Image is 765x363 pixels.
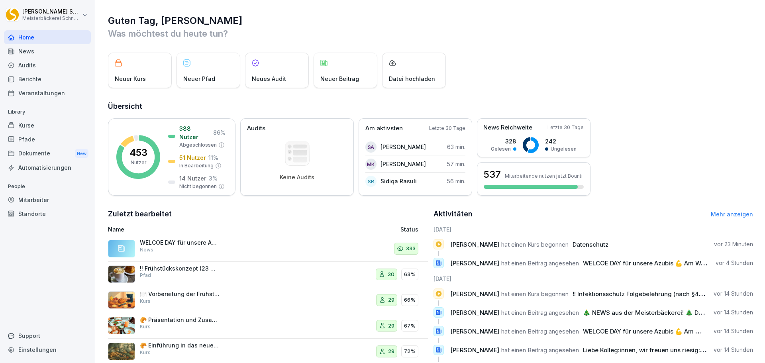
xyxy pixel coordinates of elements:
[433,275,753,283] h6: [DATE]
[381,160,426,168] p: [PERSON_NAME]
[714,240,753,248] p: vor 23 Minuten
[365,141,377,153] div: SA
[179,141,217,149] p: Abgeschlossen
[545,137,577,145] p: 242
[573,290,719,298] span: !! Infektionsschutz Folgebelehrung (nach §43 IfSG)
[389,75,435,83] p: Datei hochladen
[108,27,753,40] p: Was möchtest du heute tun?
[179,153,206,162] p: 51 Nutzer
[179,183,217,190] p: Nicht begonnen
[450,309,499,316] span: [PERSON_NAME]
[108,265,135,283] img: zo7l6l53g2bwreev80elz8nf.png
[447,160,465,168] p: 57 min.
[4,106,91,118] p: Library
[140,290,220,298] p: 🍽️ Vorbereitung der Frühstückskomponenten am Vortag
[280,174,314,181] p: Keine Audits
[406,245,416,253] p: 333
[433,208,473,220] h2: Aktivitäten
[450,328,499,335] span: [PERSON_NAME]
[501,241,569,248] span: hat einen Kurs begonnen
[4,146,91,161] div: Dokumente
[4,30,91,44] a: Home
[365,124,403,133] p: Am aktivsten
[484,168,501,181] h3: 537
[381,177,417,185] p: Sidiqa Rasuli
[108,343,135,360] img: wr9iexfe9rtz8gn9otnyfhnm.png
[75,149,88,158] div: New
[4,193,91,207] a: Mitarbeiter
[140,239,220,246] p: WELCOE DAY für unsere Azubis 💪 Am Welcome Day für unsere Auszubildenden wurden wichtige Themen ru...
[716,259,753,267] p: vor 4 Stunden
[129,148,147,157] p: 453
[404,271,416,279] p: 63%
[213,128,226,137] p: 86 %
[433,225,753,233] h6: [DATE]
[450,290,499,298] span: [PERSON_NAME]
[179,162,214,169] p: In Bearbeitung
[714,346,753,354] p: vor 14 Stunden
[108,208,428,220] h2: Zuletzt bearbeitet
[365,159,377,170] div: MK
[209,174,218,182] p: 3 %
[4,207,91,221] a: Standorte
[140,342,220,349] p: 🥐 Einführung in das neue Frühstückskonzept
[140,265,220,272] p: !! Frühstückskonzept (23 Minuten)
[447,143,465,151] p: 63 min.
[388,347,394,355] p: 29
[115,75,146,83] p: Neuer Kurs
[320,75,359,83] p: Neuer Beitrag
[4,44,91,58] a: News
[108,225,308,233] p: Name
[491,137,516,145] p: 328
[4,132,91,146] a: Pfade
[711,211,753,218] a: Mehr anzeigen
[4,86,91,100] a: Veranstaltungen
[714,290,753,298] p: vor 14 Stunden
[491,145,511,153] p: Gelesen
[447,177,465,185] p: 56 min.
[501,346,579,354] span: hat einen Beitrag angesehen
[183,75,215,83] p: Neuer Pfad
[131,159,146,166] p: Nutzer
[4,72,91,86] a: Berichte
[450,241,499,248] span: [PERSON_NAME]
[4,343,91,357] a: Einstellungen
[140,323,151,330] p: Kurs
[140,246,153,253] p: News
[140,316,220,324] p: 🥐 Präsentation und Zusammenstellung von Frühstücken
[108,287,428,313] a: 🍽️ Vorbereitung der Frühstückskomponenten am VortagKurs2966%
[208,153,218,162] p: 11 %
[4,118,91,132] div: Kurse
[400,225,418,233] p: Status
[483,123,532,132] p: News Reichweite
[501,259,579,267] span: hat einen Beitrag angesehen
[179,174,206,182] p: 14 Nutzer
[22,16,80,21] p: Meisterbäckerei Schneckenburger
[108,313,428,339] a: 🥐 Präsentation und Zusammenstellung von FrühstückenKurs2967%
[108,236,428,262] a: WELCOE DAY für unsere Azubis 💪 Am Welcome Day für unsere Auszubildenden wurden wichtige Themen ru...
[22,8,80,15] p: [PERSON_NAME] Schneckenburger
[381,143,426,151] p: [PERSON_NAME]
[179,124,211,141] p: 388 Nutzer
[252,75,286,83] p: Neues Audit
[4,180,91,193] p: People
[404,296,416,304] p: 66%
[714,308,753,316] p: vor 14 Stunden
[108,262,428,288] a: !! Frühstückskonzept (23 Minuten)Pfad3063%
[429,125,465,132] p: Letzte 30 Tage
[501,309,579,316] span: hat einen Beitrag angesehen
[404,347,416,355] p: 72%
[4,58,91,72] a: Audits
[547,124,584,131] p: Letzte 30 Tage
[573,241,608,248] span: Datenschutz
[551,145,577,153] p: Ungelesen
[108,101,753,112] h2: Übersicht
[388,322,394,330] p: 29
